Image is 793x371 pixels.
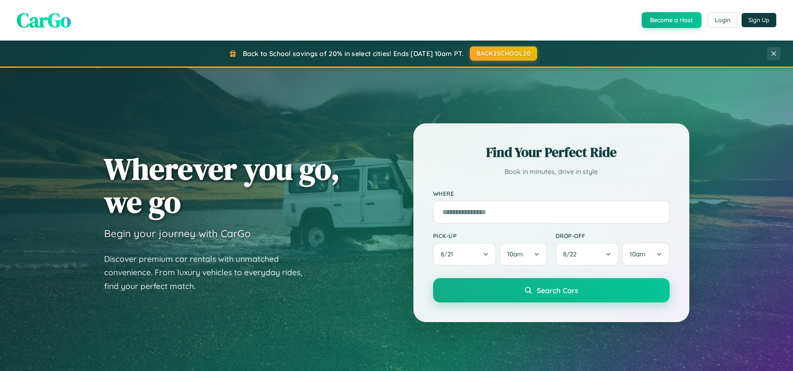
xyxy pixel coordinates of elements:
[537,286,578,295] span: Search Cars
[243,49,464,58] span: Back to School savings of 20% in select cities! Ends [DATE] 10am PT.
[507,250,523,258] span: 10am
[433,190,670,197] label: Where
[742,13,776,27] button: Sign Up
[433,166,670,178] p: Book in minutes, drive in style
[708,13,737,28] button: Login
[104,152,340,218] h1: Wherever you go, we go
[622,243,669,266] button: 10am
[630,250,645,258] span: 10am
[470,46,537,61] button: BACK2SCHOOL20
[104,227,251,240] h3: Begin your journey with CarGo
[441,250,457,258] span: 8 / 21
[556,243,619,266] button: 8/22
[433,243,497,266] button: 8/21
[433,143,670,161] h2: Find Your Perfect Ride
[433,232,547,239] label: Pick-up
[556,232,670,239] label: Drop-off
[433,278,670,302] button: Search Cars
[104,252,313,293] p: Discover premium car rentals with unmatched convenience. From luxury vehicles to everyday rides, ...
[563,250,581,258] span: 8 / 22
[17,6,71,34] span: CarGo
[500,243,547,266] button: 10am
[642,12,701,28] button: Become a Host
